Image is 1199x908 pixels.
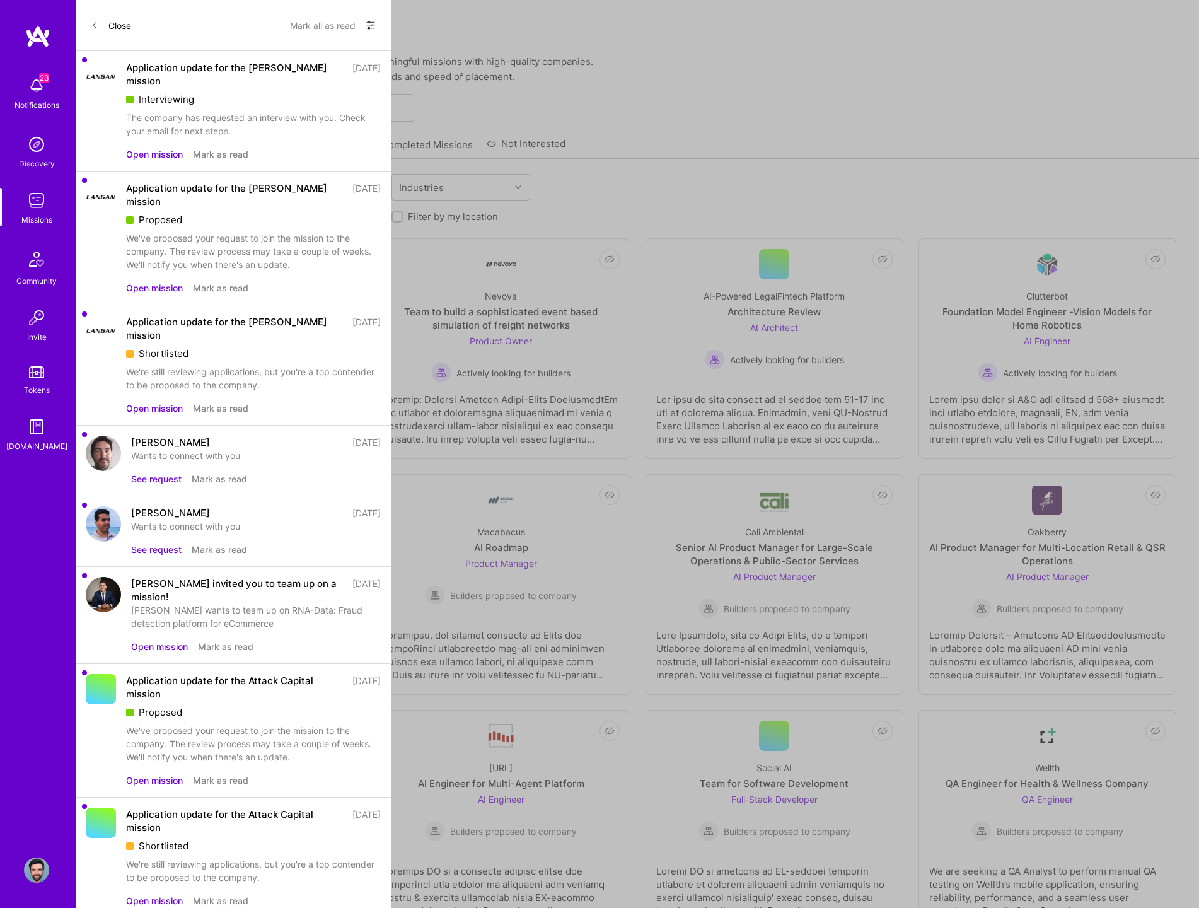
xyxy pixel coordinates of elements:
div: [DATE] [352,506,381,520]
div: Invite [27,330,47,344]
img: Community [21,244,52,274]
div: We've proposed your request to join the mission to the company. The review process may take a cou... [126,724,381,764]
div: [DATE] [352,808,381,834]
img: User Avatar [24,858,49,883]
div: Wants to connect with you [131,520,381,533]
div: Application update for the Attack Capital mission [126,808,345,834]
img: discovery [24,132,49,157]
div: [PERSON_NAME] invited you to team up on a mission! [131,577,345,603]
button: Mark as read [193,894,248,907]
img: Company Logo [86,61,116,91]
div: Shortlisted [126,839,381,853]
div: [PERSON_NAME] [131,506,210,520]
button: See request [131,543,182,556]
img: user avatar [86,577,121,612]
img: guide book [24,414,49,439]
div: The company has requested an interview with you. Check your email for next steps. [126,111,381,137]
button: Open mission [131,640,188,653]
div: Discovery [19,157,55,170]
button: Open mission [126,148,183,161]
div: We're still reviewing applications, but you're a top contender to be proposed to the company. [126,365,381,392]
img: Company Logo [86,315,116,346]
div: [PERSON_NAME] wants to team up on RNA-Data: Fraud detection platform for eCommerce [131,603,381,630]
div: Application update for the [PERSON_NAME] mission [126,182,345,208]
img: tokens [29,366,44,378]
div: [DATE] [352,61,381,88]
button: Close [91,15,131,35]
a: User Avatar [21,858,52,883]
div: [DOMAIN_NAME] [6,439,67,453]
div: [DATE] [352,182,381,208]
div: [DATE] [352,315,381,342]
div: [DATE] [352,674,381,701]
button: Mark all as read [290,15,356,35]
img: user avatar [86,436,121,471]
div: Shortlisted [126,347,381,360]
div: Proposed [126,213,381,226]
button: Open mission [126,774,183,787]
div: [PERSON_NAME] [131,436,210,449]
div: [DATE] [352,577,381,603]
div: Proposed [126,706,381,719]
button: See request [131,472,182,486]
div: Application update for the [PERSON_NAME] mission [126,315,345,342]
button: Mark as read [192,543,247,556]
div: We're still reviewing applications, but you're a top contender to be proposed to the company. [126,858,381,884]
button: Mark as read [192,472,247,486]
div: We've proposed your request to join the mission to the company. The review process may take a cou... [126,231,381,271]
div: Wants to connect with you [131,449,381,462]
div: Application update for the Attack Capital mission [126,674,345,701]
button: Mark as read [193,281,248,294]
img: user avatar [86,506,121,542]
img: Company Logo [86,182,116,212]
div: Missions [21,213,52,226]
div: Interviewing [126,93,381,106]
img: teamwork [24,188,49,213]
button: Mark as read [193,402,248,415]
div: Application update for the [PERSON_NAME] mission [126,61,345,88]
button: Open mission [126,402,183,415]
div: Community [16,274,57,288]
button: Mark as read [198,640,253,653]
button: Open mission [126,281,183,294]
div: [DATE] [352,436,381,449]
button: Open mission [126,894,183,907]
img: logo [25,25,50,48]
div: Tokens [24,383,50,397]
button: Mark as read [193,148,248,161]
img: Invite [24,305,49,330]
button: Mark as read [193,774,248,787]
